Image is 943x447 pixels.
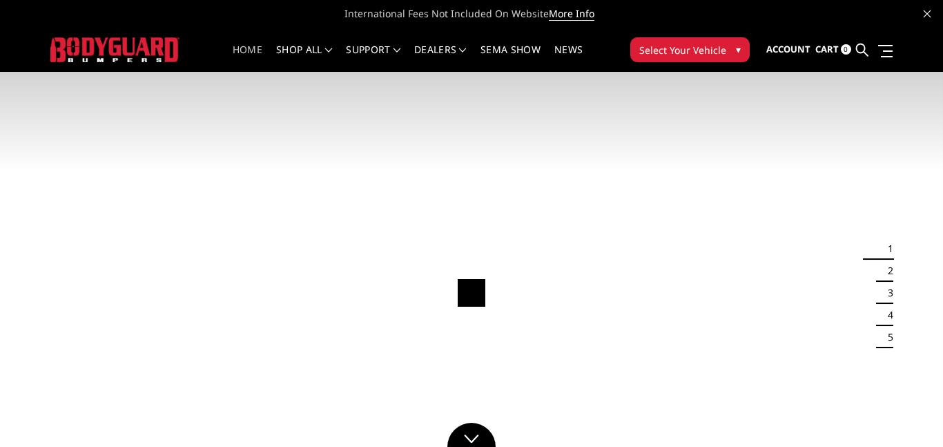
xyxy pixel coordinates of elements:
a: Support [346,45,400,72]
a: Account [766,31,810,68]
span: Cart [815,43,839,55]
a: SEMA Show [480,45,541,72]
button: 2 of 5 [879,260,893,282]
a: Cart 0 [815,31,851,68]
button: 3 of 5 [879,282,893,304]
button: Select Your Vehicle [630,37,750,62]
a: More Info [549,7,594,21]
span: 0 [841,44,851,55]
span: ▾ [736,42,741,57]
span: Account [766,43,810,55]
a: shop all [276,45,332,72]
a: Click to Down [447,423,496,447]
a: News [554,45,583,72]
img: BODYGUARD BUMPERS [50,37,179,63]
button: 4 of 5 [879,304,893,326]
a: Home [233,45,262,72]
button: 1 of 5 [879,238,893,260]
a: Dealers [414,45,467,72]
span: Select Your Vehicle [639,43,726,57]
button: 5 of 5 [879,326,893,348]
